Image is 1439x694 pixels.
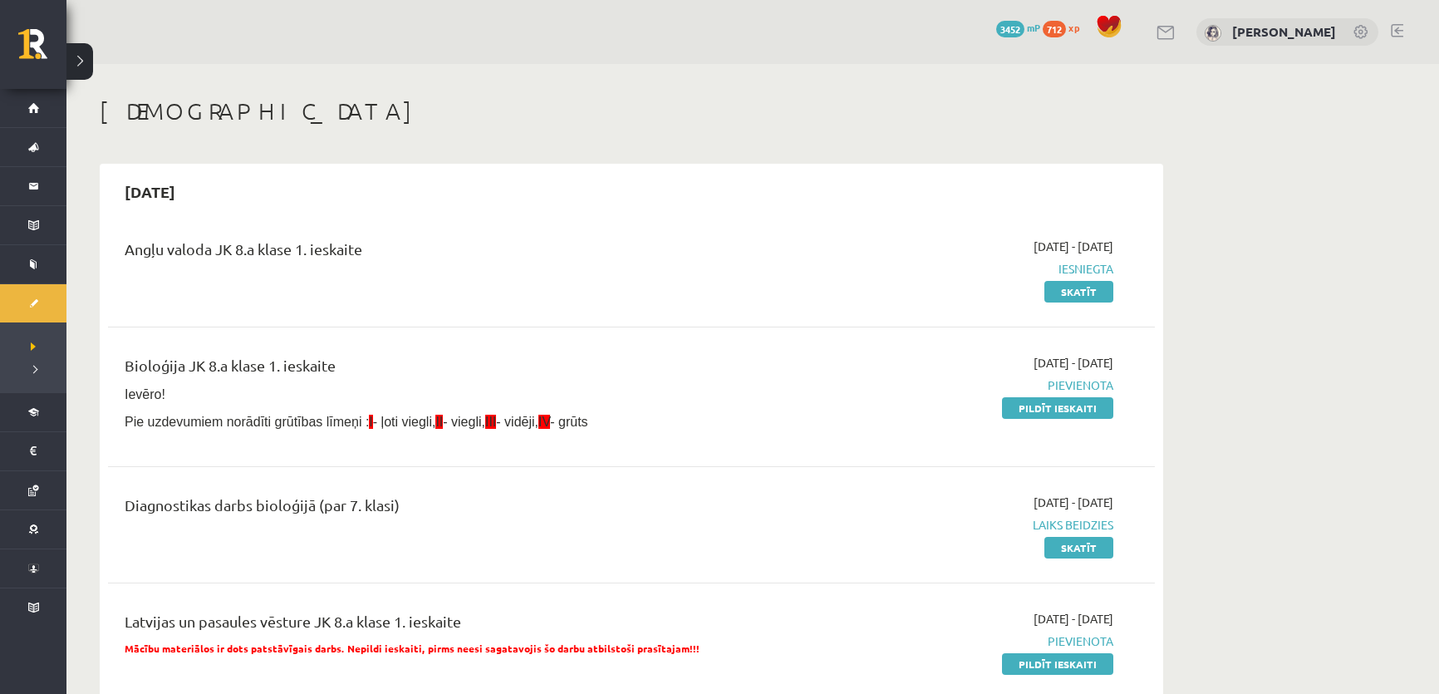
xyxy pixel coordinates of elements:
span: IV [538,415,550,429]
span: Iesniegta [800,260,1113,278]
span: 3452 [996,21,1024,37]
span: II [435,415,443,429]
h2: [DATE] [108,172,192,211]
span: [DATE] - [DATE] [1034,610,1113,628]
span: Laiks beidzies [800,516,1113,534]
span: Pievienota [800,632,1113,650]
span: Ievēro! [125,387,165,401]
span: 712 [1043,21,1066,37]
span: I [369,415,372,429]
span: [DATE] - [DATE] [1034,238,1113,255]
div: Diagnostikas darbs bioloģijā (par 7. klasi) [125,494,775,524]
span: III [485,415,496,429]
span: [DATE] - [DATE] [1034,354,1113,372]
a: 712 xp [1043,21,1088,34]
span: Mācību materiālos ir dots patstāvīgais darbs. Nepildi ieskaiti, pirms neesi sagatavojis šo darbu ... [125,642,700,655]
a: Pildīt ieskaiti [1002,653,1113,675]
div: Bioloģija JK 8.a klase 1. ieskaite [125,354,775,385]
img: Ketrija Kuguliņa [1205,25,1221,42]
a: Rīgas 1. Tālmācības vidusskola [18,29,66,71]
div: Latvijas un pasaules vēsture JK 8.a klase 1. ieskaite [125,610,775,641]
span: Pievienota [800,377,1113,394]
span: [DATE] - [DATE] [1034,494,1113,511]
span: xp [1068,21,1079,34]
a: [PERSON_NAME] [1232,23,1336,40]
a: 3452 mP [996,21,1040,34]
div: Angļu valoda JK 8.a klase 1. ieskaite [125,238,775,268]
span: Pie uzdevumiem norādīti grūtības līmeņi : - ļoti viegli, - viegli, - vidēji, - grūts [125,415,588,429]
span: mP [1027,21,1040,34]
a: Skatīt [1044,537,1113,559]
a: Skatīt [1044,281,1113,303]
a: Pildīt ieskaiti [1002,397,1113,419]
h1: [DEMOGRAPHIC_DATA] [100,97,1163,126]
